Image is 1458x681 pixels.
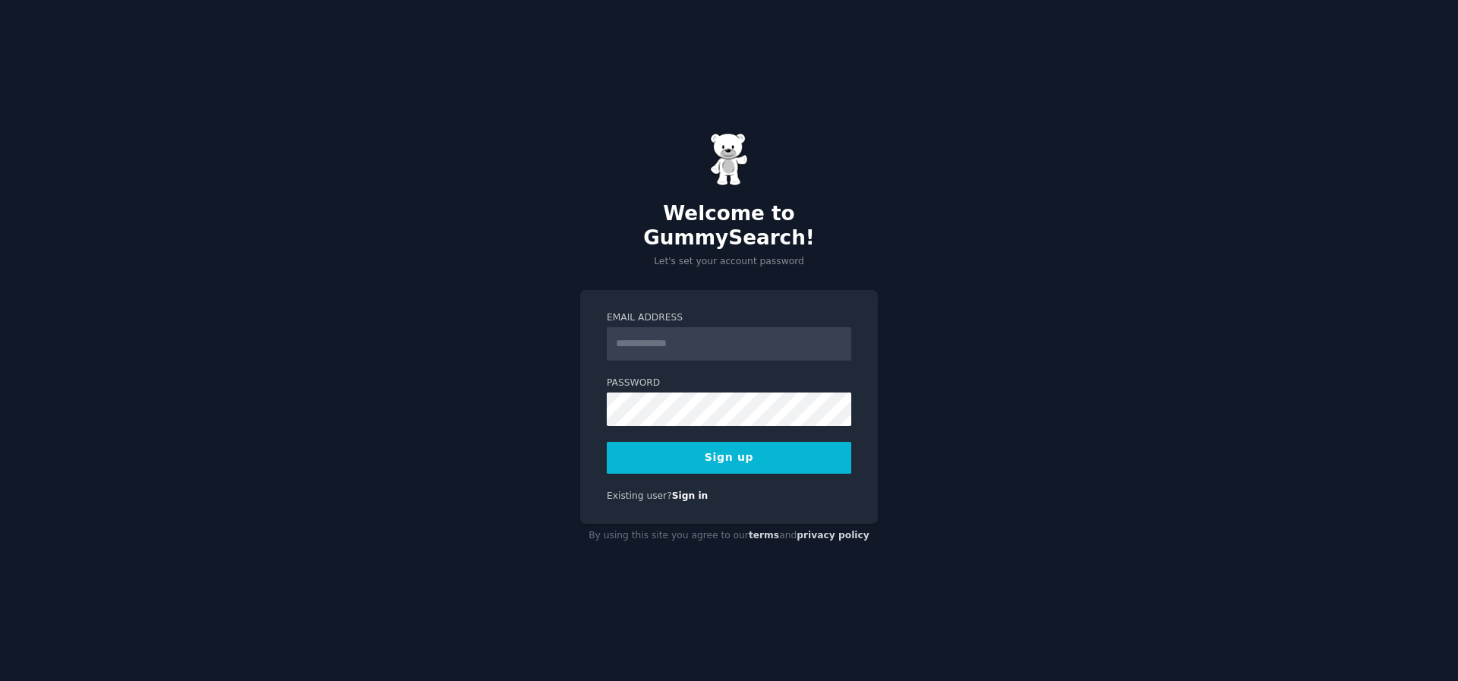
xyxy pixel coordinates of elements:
[580,202,878,250] h2: Welcome to GummySearch!
[672,490,708,501] a: Sign in
[580,255,878,269] p: Let's set your account password
[580,524,878,548] div: By using this site you agree to our and
[749,530,779,541] a: terms
[607,442,851,474] button: Sign up
[797,530,869,541] a: privacy policy
[607,377,851,390] label: Password
[607,311,851,325] label: Email Address
[607,490,672,501] span: Existing user?
[710,133,748,186] img: Gummy Bear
